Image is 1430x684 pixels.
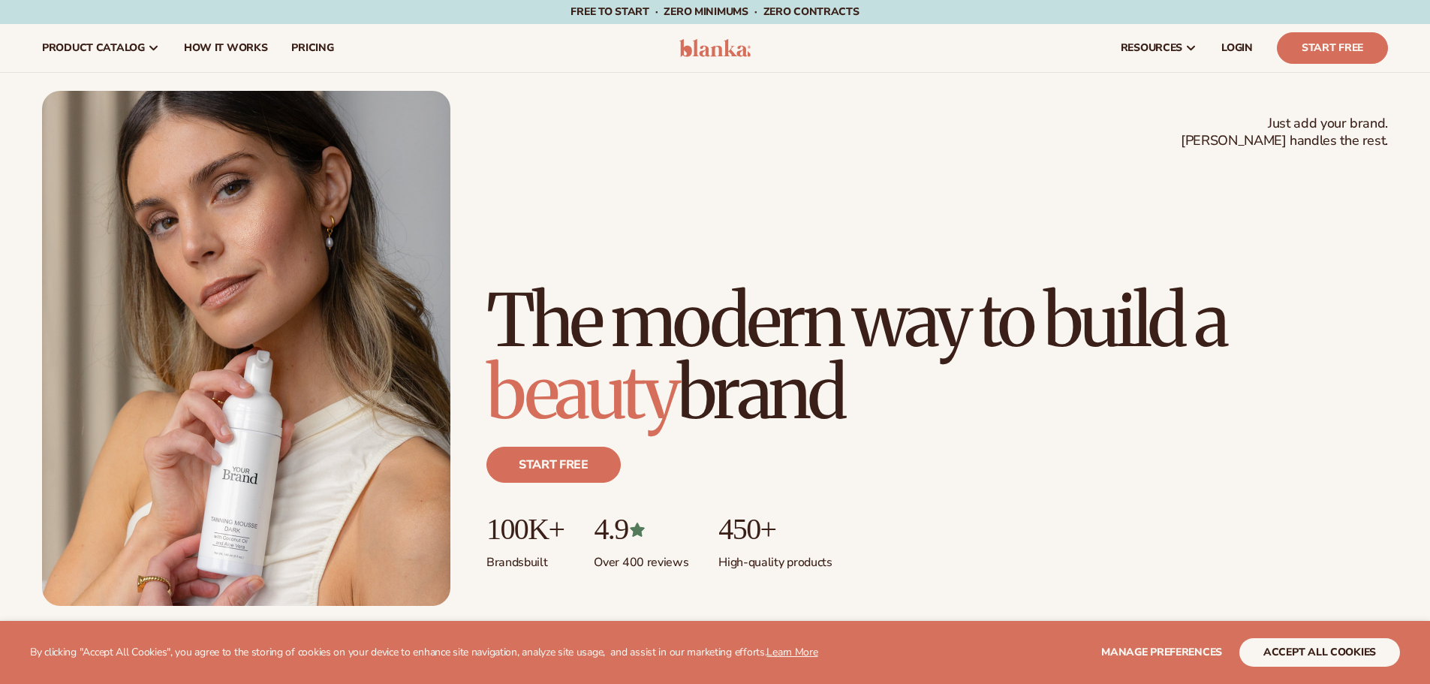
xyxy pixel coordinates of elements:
p: 100K+ [486,513,564,546]
span: Manage preferences [1101,645,1222,659]
a: How It Works [172,24,280,72]
p: High-quality products [718,546,832,571]
span: LOGIN [1221,42,1253,54]
a: product catalog [30,24,172,72]
button: Manage preferences [1101,638,1222,667]
button: accept all cookies [1239,638,1400,667]
a: Start free [486,447,621,483]
a: resources [1109,24,1209,72]
span: beauty [486,348,677,438]
h1: The modern way to build a brand [486,285,1388,429]
span: Free to start · ZERO minimums · ZERO contracts [570,5,859,19]
a: Learn More [766,645,817,659]
p: Brands built [486,546,564,571]
span: resources [1121,42,1182,54]
span: How It Works [184,42,268,54]
span: product catalog [42,42,145,54]
img: Female holding tanning mousse. [42,91,450,606]
span: pricing [291,42,333,54]
p: By clicking "Accept All Cookies", you agree to the storing of cookies on your device to enhance s... [30,646,818,659]
img: logo [679,39,751,57]
p: 450+ [718,513,832,546]
span: Just add your brand. [PERSON_NAME] handles the rest. [1181,115,1388,150]
a: LOGIN [1209,24,1265,72]
a: Start Free [1277,32,1388,64]
p: Over 400 reviews [594,546,688,571]
a: pricing [279,24,345,72]
p: 4.9 [594,513,688,546]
